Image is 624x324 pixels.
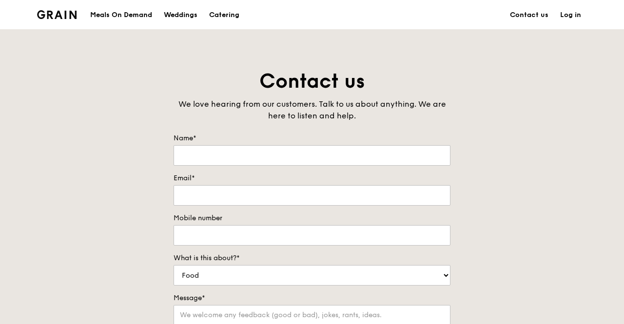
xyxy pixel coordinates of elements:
h1: Contact us [174,68,450,95]
a: Catering [203,0,245,30]
label: What is this about?* [174,253,450,263]
div: Weddings [164,0,197,30]
div: Catering [209,0,239,30]
label: Name* [174,133,450,143]
a: Log in [554,0,587,30]
a: Contact us [504,0,554,30]
label: Email* [174,173,450,183]
a: Weddings [158,0,203,30]
img: Grain [37,10,77,19]
label: Message* [174,293,450,303]
div: We love hearing from our customers. Talk to us about anything. We are here to listen and help. [174,98,450,122]
label: Mobile number [174,213,450,223]
div: Meals On Demand [90,0,152,30]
